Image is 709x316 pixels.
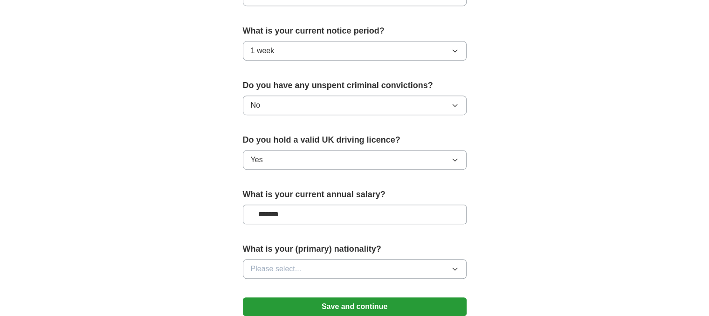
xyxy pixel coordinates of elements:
span: Please select... [251,263,302,275]
button: Save and continue [243,297,467,316]
button: Please select... [243,259,467,279]
span: 1 week [251,45,275,56]
button: Yes [243,150,467,170]
label: Do you have any unspent criminal convictions? [243,79,467,92]
span: No [251,100,260,111]
label: What is your current annual salary? [243,188,467,201]
span: Yes [251,154,263,165]
button: No [243,96,467,115]
button: 1 week [243,41,467,61]
label: What is your current notice period? [243,25,467,37]
label: Do you hold a valid UK driving licence? [243,134,467,146]
label: What is your (primary) nationality? [243,243,467,255]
